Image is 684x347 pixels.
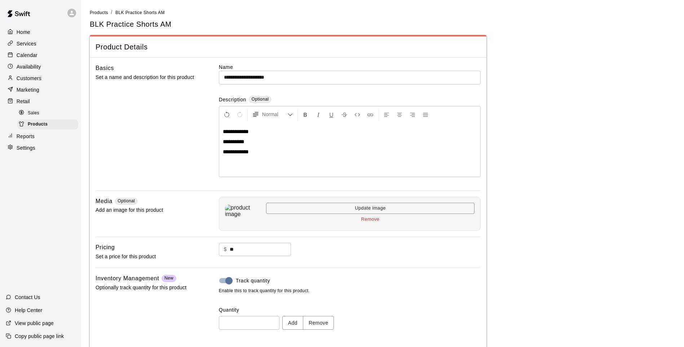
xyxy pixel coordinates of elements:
div: Sales [17,108,78,118]
span: Sales [28,110,39,117]
span: Products [28,121,48,128]
p: $ [224,246,227,253]
button: Right Align [406,108,419,121]
button: Format Italics [312,108,325,121]
p: Home [17,28,30,36]
button: Format Underline [325,108,337,121]
button: Remove [266,214,475,225]
button: Add [282,316,303,329]
a: Home [6,27,75,38]
p: Calendar [17,52,37,59]
button: Format Strikethrough [338,108,350,121]
button: Format Bold [299,108,312,121]
label: Description [219,96,246,104]
p: Contact Us [15,294,40,301]
nav: breadcrumb [90,9,675,17]
h6: Basics [96,63,114,73]
button: Formatting Options [249,108,296,121]
button: Insert Link [364,108,376,121]
span: Normal [262,111,287,118]
a: Customers [6,73,75,84]
a: Services [6,38,75,49]
a: Sales [17,107,81,119]
span: Optional [118,198,135,203]
a: Marketing [6,84,75,95]
a: Availability [6,61,75,72]
p: Optionally track quantity for this product [96,283,196,292]
p: Copy public page link [15,333,64,340]
li: / [111,9,112,16]
button: Center Align [393,108,406,121]
div: Products [17,119,78,129]
a: Reports [6,131,75,142]
span: Optional [251,97,269,102]
p: Services [17,40,36,47]
p: Settings [17,144,35,151]
h6: Pricing [96,243,115,252]
button: Undo [221,108,233,121]
span: New [164,276,173,281]
span: Enable this to track quantity for this product. [219,287,481,295]
p: Retail [17,98,30,105]
img: product image [225,205,260,218]
p: Set a price for this product [96,252,196,261]
p: Marketing [17,86,39,93]
button: Justify Align [419,108,432,121]
span: BLK Practice Shorts AM [115,10,165,15]
span: Track quantity [236,277,270,285]
span: Product Details [96,42,481,52]
a: Retail [6,96,75,107]
p: Reports [17,133,35,140]
p: Help Center [15,307,42,314]
label: Name [219,63,481,71]
a: Settings [6,142,75,153]
button: Redo [234,108,246,121]
p: Add an image for this product [96,206,196,215]
label: Quantity [219,306,481,313]
p: Customers [17,75,41,82]
a: Products [90,9,108,15]
h6: Inventory Management [96,274,159,283]
p: Set a name and description for this product [96,73,196,82]
h6: Media [96,197,112,206]
a: Products [17,119,81,130]
button: Left Align [380,108,393,121]
button: Update image [266,203,475,214]
button: Insert Code [351,108,363,121]
h5: BLK Practice Shorts AM [90,19,172,29]
p: Availability [17,63,41,70]
p: View public page [15,320,54,327]
a: Calendar [6,50,75,61]
button: Remove [303,316,334,329]
span: Products [90,10,108,15]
